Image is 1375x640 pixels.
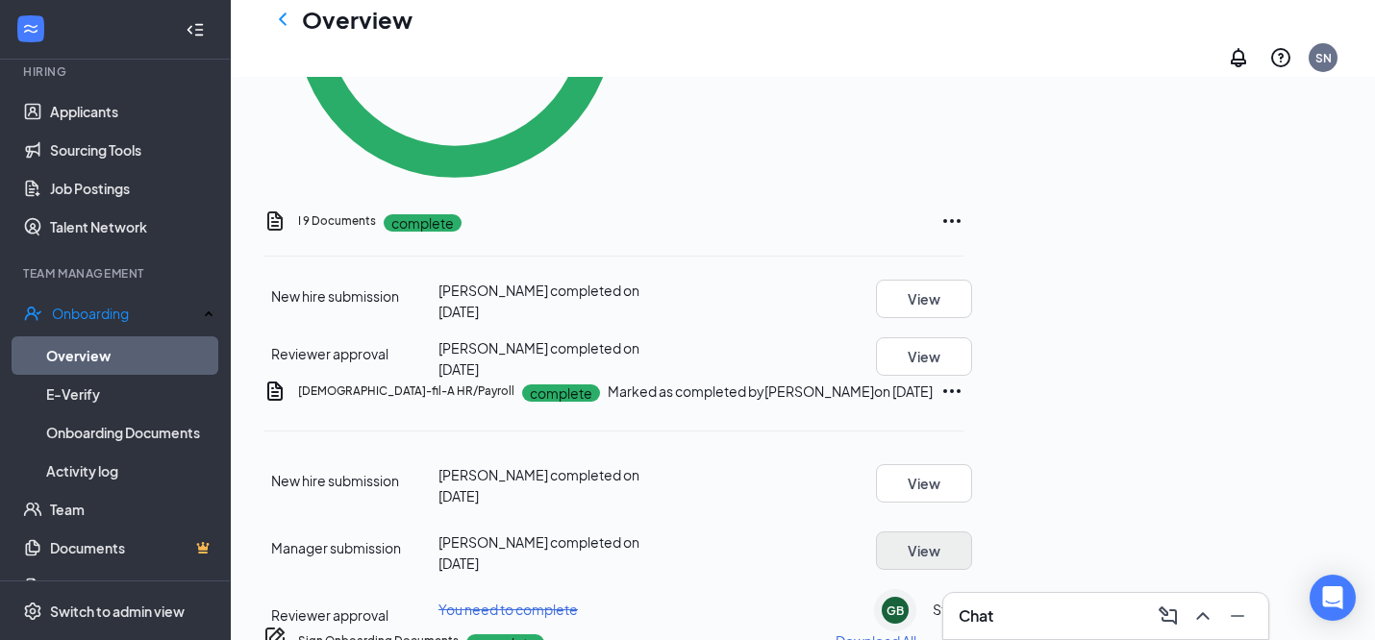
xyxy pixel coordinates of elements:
a: Sourcing Tools [50,131,214,169]
div: Switch to admin view [50,602,185,621]
a: Talent Network [50,208,214,246]
span: Marked as completed by [PERSON_NAME] on [DATE] [608,382,933,400]
a: DocumentsCrown [50,529,214,567]
svg: CustomFormIcon [263,209,287,233]
a: Activity log [46,452,214,490]
svg: Ellipses [940,209,963,233]
a: SurveysCrown [50,567,214,605]
h1: Overview [302,3,412,36]
div: GB [887,603,904,619]
div: Hiring [23,63,211,80]
svg: ComposeMessage [1157,604,1180,628]
a: Team [50,490,214,529]
button: View [876,531,972,570]
svg: Minimize [1226,604,1249,628]
div: Open Intercom Messenger [1310,575,1356,621]
button: Start [933,599,963,620]
span: New hire submission [271,287,399,305]
button: ChevronUp [1187,601,1218,631]
span: [PERSON_NAME] completed on [DATE] [438,466,639,505]
svg: ChevronLeft [271,8,294,31]
span: New hire submission [271,472,399,489]
a: Overview [46,336,214,375]
button: ComposeMessage [1153,601,1184,631]
h5: [DEMOGRAPHIC_DATA]-fil-A HR/Payroll [298,382,514,400]
a: Applicants [50,92,214,131]
h3: Chat [959,605,993,627]
a: E-Verify [46,375,214,413]
svg: UserCheck [23,304,42,323]
a: Job Postings [50,169,214,208]
button: View [876,464,972,503]
svg: Settings [23,602,42,621]
p: complete [384,214,462,232]
button: Minimize [1222,601,1253,631]
svg: Ellipses [940,380,963,403]
div: SN [1315,50,1332,66]
span: [PERSON_NAME] completed on [DATE] [438,533,639,572]
div: Onboarding [52,304,198,323]
svg: QuestionInfo [1269,46,1292,69]
svg: Collapse [186,20,205,39]
svg: Document [263,380,287,403]
svg: WorkstreamLogo [21,19,40,38]
a: Onboarding Documents [46,413,214,452]
button: View [876,337,972,376]
h5: I 9 Documents [298,212,376,230]
svg: ChevronUp [1191,604,1214,628]
span: Reviewer approval [271,606,388,624]
p: complete [522,384,600,402]
div: Team Management [23,265,211,282]
button: View [876,280,972,318]
span: [PERSON_NAME] completed on [DATE] [438,282,639,320]
span: Manager submission [271,539,401,556]
svg: Notifications [1227,46,1250,69]
span: [PERSON_NAME] completed on [DATE] [438,339,639,378]
span: Reviewer approval [271,345,388,362]
span: You need to complete [438,601,578,618]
